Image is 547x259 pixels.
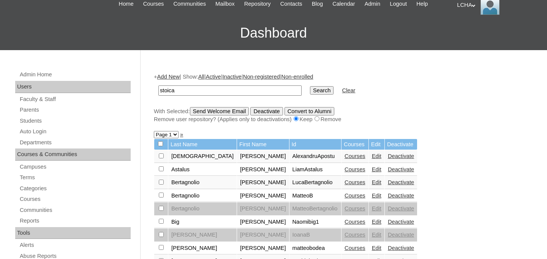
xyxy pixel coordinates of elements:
[345,153,365,159] a: Courses
[345,245,365,251] a: Courses
[289,242,341,255] td: matteobodea
[388,205,414,212] a: Deactivate
[289,150,341,163] td: AlexandruApostu
[237,139,289,150] td: First Name
[342,87,355,93] a: Clear
[289,202,341,215] td: MatteoBertagnolio
[289,163,341,176] td: LiamAstalus
[4,16,543,50] h3: Dashboard
[19,127,131,136] a: Auto Login
[289,176,341,189] td: LucaBertagnolio
[345,219,365,225] a: Courses
[154,73,530,123] div: + | Show: | | | |
[372,166,381,172] a: Edit
[168,176,237,189] td: Bertagnolio
[223,74,242,80] a: Inactive
[237,202,289,215] td: [PERSON_NAME]
[19,105,131,115] a: Parents
[372,179,381,185] a: Edit
[388,232,414,238] a: Deactivate
[19,240,131,250] a: Alerts
[154,107,530,123] div: With Selected:
[168,139,237,150] td: Last Name
[289,139,341,150] td: Id
[237,150,289,163] td: [PERSON_NAME]
[168,150,237,163] td: [DEMOGRAPHIC_DATA]
[168,242,237,255] td: [PERSON_NAME]
[372,219,381,225] a: Edit
[388,166,414,172] a: Deactivate
[345,205,365,212] a: Courses
[289,190,341,202] td: MatteoB
[388,219,414,225] a: Deactivate
[372,205,381,212] a: Edit
[180,131,183,137] a: »
[285,107,335,115] input: Convert to Alumni
[19,194,131,204] a: Courses
[168,202,237,215] td: Bertagnolio
[168,229,237,242] td: [PERSON_NAME]
[19,162,131,172] a: Campuses
[15,227,131,239] div: Tools
[388,193,414,199] a: Deactivate
[250,107,283,115] input: Deactivate
[341,139,368,150] td: Courses
[372,193,381,199] a: Edit
[243,74,280,80] a: Non-registered
[157,74,180,80] a: Add New
[154,115,530,123] div: Remove user repository? (Applies only to deactivations) Keep Remove
[385,139,417,150] td: Deactivate
[19,216,131,226] a: Reports
[198,74,204,80] a: All
[168,163,237,176] td: Astalus
[388,153,414,159] a: Deactivate
[206,74,221,80] a: Active
[289,229,341,242] td: IoanaB
[345,193,365,199] a: Courses
[19,116,131,126] a: Students
[190,107,249,115] input: Send Welcome Email
[289,216,341,229] td: Naomibig1
[237,190,289,202] td: [PERSON_NAME]
[237,176,289,189] td: [PERSON_NAME]
[345,179,365,185] a: Courses
[388,179,414,185] a: Deactivate
[168,216,237,229] td: Big
[168,190,237,202] td: Bertagnolio
[281,74,313,80] a: Non-enrolled
[369,139,384,150] td: Edit
[237,163,289,176] td: [PERSON_NAME]
[237,229,289,242] td: [PERSON_NAME]
[372,232,381,238] a: Edit
[345,232,365,238] a: Courses
[388,245,414,251] a: Deactivate
[345,166,365,172] a: Courses
[237,242,289,255] td: [PERSON_NAME]
[237,216,289,229] td: [PERSON_NAME]
[15,148,131,161] div: Courses & Communities
[158,85,302,96] input: Search
[15,81,131,93] div: Users
[19,184,131,193] a: Categories
[19,173,131,182] a: Terms
[19,70,131,79] a: Admin Home
[19,138,131,147] a: Departments
[19,205,131,215] a: Communities
[310,86,334,95] input: Search
[372,153,381,159] a: Edit
[19,95,131,104] a: Faculty & Staff
[372,245,381,251] a: Edit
